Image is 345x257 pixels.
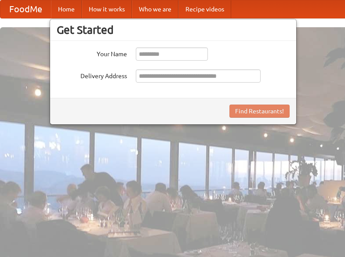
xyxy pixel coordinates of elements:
[0,0,51,18] a: FoodMe
[229,105,290,118] button: Find Restaurants!
[57,69,127,80] label: Delivery Address
[132,0,178,18] a: Who we are
[178,0,231,18] a: Recipe videos
[57,47,127,58] label: Your Name
[82,0,132,18] a: How it works
[51,0,82,18] a: Home
[57,23,290,36] h3: Get Started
